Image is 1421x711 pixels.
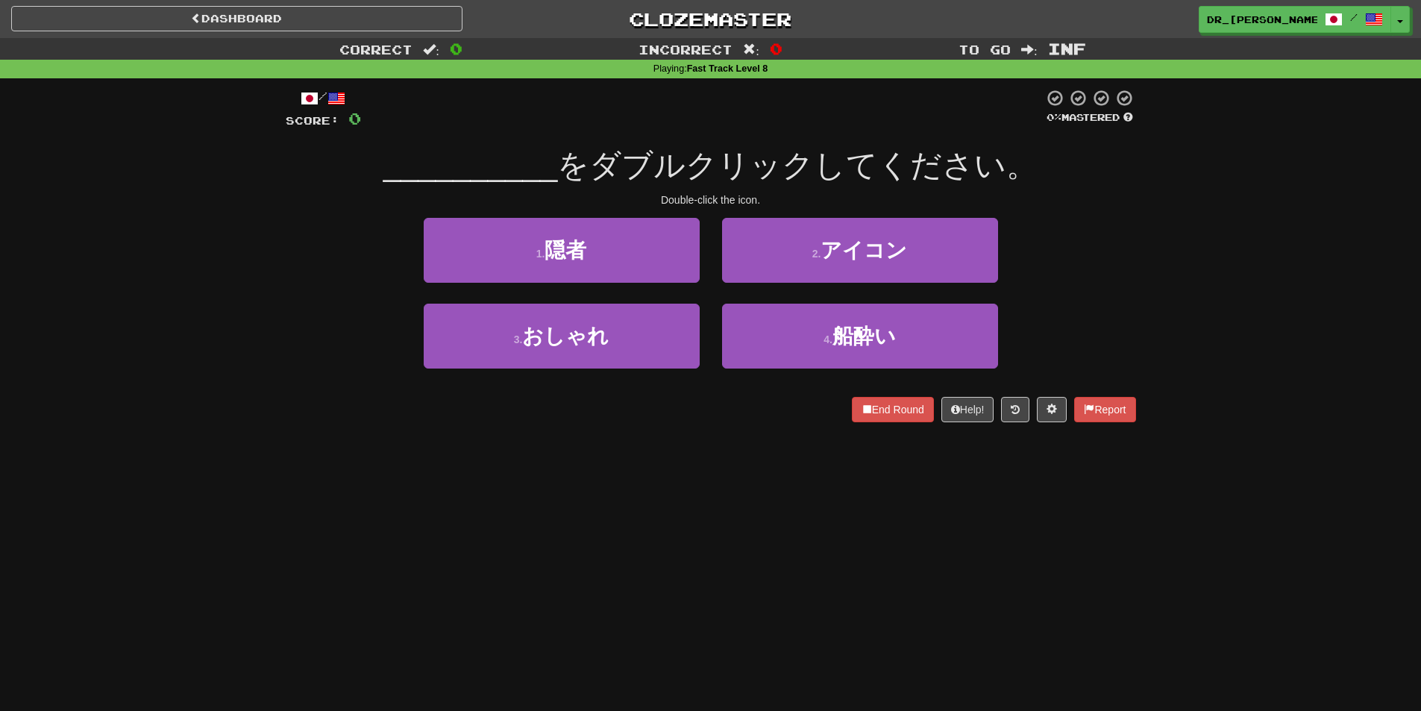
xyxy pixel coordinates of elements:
button: Report [1074,397,1135,422]
button: End Round [852,397,934,422]
a: Dashboard [11,6,462,31]
span: 0 % [1047,111,1061,123]
span: 隠者 [545,239,586,262]
button: Round history (alt+y) [1001,397,1029,422]
span: : [743,43,759,56]
span: をダブルクリックしてください。 [557,148,1038,183]
span: / [1350,12,1358,22]
span: 0 [450,40,462,57]
span: 0 [348,109,361,128]
span: Inf [1048,40,1086,57]
span: Correct [339,42,413,57]
span: To go [959,42,1011,57]
small: 4 . [824,333,832,345]
small: 2 . [812,248,821,260]
a: Dr_[PERSON_NAME] / [1199,6,1391,33]
span: おしゃれ [522,325,609,348]
span: 船酔い [832,325,896,348]
span: Incorrect [639,42,733,57]
button: 2.アイコン [722,218,998,283]
span: : [423,43,439,56]
strong: Fast Track Level 8 [687,63,768,74]
button: 3.おしゃれ [424,304,700,369]
span: __________ [383,148,558,183]
div: / [286,89,361,107]
small: 1 . [536,248,545,260]
button: 4.船酔い [722,304,998,369]
div: Double-click the icon. [286,192,1136,207]
span: : [1021,43,1038,56]
span: アイコン [821,239,907,262]
button: Help! [941,397,994,422]
button: 1.隠者 [424,218,700,283]
div: Mastered [1044,111,1136,125]
span: Score: [286,114,339,127]
span: Dr_[PERSON_NAME] [1207,13,1317,26]
small: 3 . [514,333,523,345]
span: 0 [770,40,782,57]
a: Clozemaster [485,6,936,32]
